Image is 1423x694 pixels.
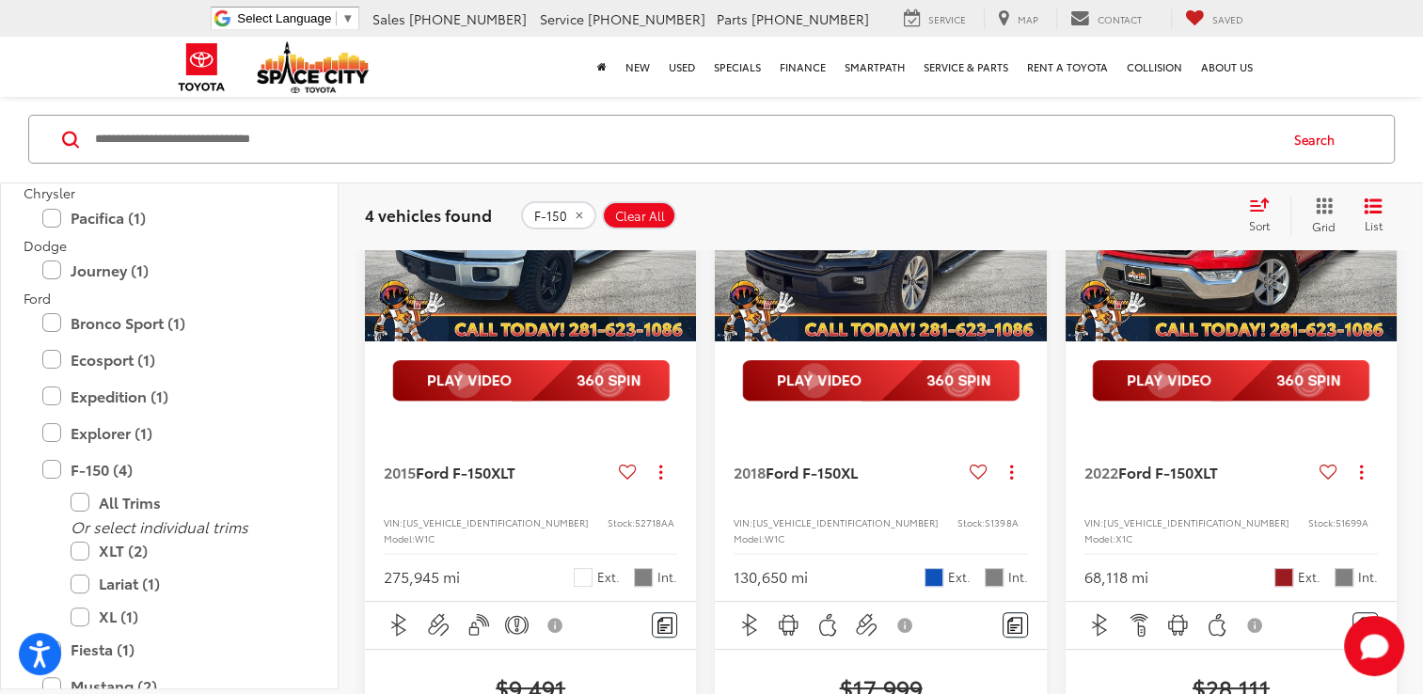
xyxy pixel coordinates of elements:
span: S1398A [985,515,1018,529]
span: Map [1018,12,1038,26]
a: Specials [704,37,770,97]
a: Used [659,37,704,97]
img: Aux Input [427,613,451,637]
span: Int. [1358,568,1378,586]
a: Collision [1117,37,1192,97]
span: Ford [24,289,51,308]
button: Select sort value [1240,197,1290,235]
span: Gray [634,568,653,587]
div: 275,945 mi [384,566,460,588]
label: XL (1) [71,601,296,634]
span: 2018 [734,461,766,482]
span: Saved [1212,12,1243,26]
span: VIN: [1084,515,1103,529]
label: Explorer (1) [42,417,296,450]
img: Bluetooth® [1088,613,1112,637]
span: Model: [384,531,415,545]
button: Actions [644,456,677,489]
span: ​ [336,11,337,25]
button: List View [1350,197,1397,235]
button: remove F-150 [521,202,596,230]
span: Blue [925,568,943,587]
span: Model: [1084,531,1115,545]
img: Toyota [166,37,237,98]
img: Apple CarPlay [1206,613,1229,637]
a: My Saved Vehicles [1171,8,1257,29]
img: Keyless Entry [466,613,490,637]
button: Actions [1345,456,1378,489]
span: Dodge [24,236,67,255]
img: full motion video [742,360,1020,402]
span: Ford F-150 [1118,461,1194,482]
label: Fiesta (1) [42,634,296,667]
span: dropdown dots [1360,465,1363,480]
div: 130,650 mi [734,566,808,588]
span: Service [928,12,966,26]
label: Expedition (1) [42,380,296,413]
a: SmartPath [835,37,914,97]
img: Android Auto [1166,613,1190,637]
a: 2022Ford F-150XLT [1084,462,1312,482]
label: F-150 (4) [42,453,296,486]
img: Comments [657,617,672,633]
span: W1C [415,531,435,545]
span: XLT [1194,461,1218,482]
span: VIN: [734,515,752,529]
button: View Disclaimer [891,606,923,645]
span: [PHONE_NUMBER] [409,9,527,28]
span: Model: [734,531,765,545]
img: Android Auto [777,613,800,637]
span: F-150 [534,209,567,224]
span: Grid [1312,219,1336,235]
span: 52718AA [635,515,674,529]
span: 2022 [1084,461,1118,482]
img: full motion video [392,360,670,402]
span: Stock: [608,515,635,529]
a: Home [588,37,616,97]
span: Ford F-150 [416,461,491,482]
span: XLT [491,461,515,482]
button: Grid View [1290,197,1350,235]
span: Gray [1335,568,1353,587]
img: Bluetooth® [738,613,762,637]
span: Stock: [1308,515,1336,529]
img: full motion video [1092,360,1369,402]
span: [US_VEHICLE_IDENTIFICATION_NUMBER] [1103,515,1289,529]
span: Stock: [957,515,985,529]
a: About Us [1192,37,1262,97]
a: Map [984,8,1052,29]
label: All Trims [71,486,296,519]
img: Aux Input [855,613,878,637]
span: [US_VEHICLE_IDENTIFICATION_NUMBER] [403,515,589,529]
span: [PHONE_NUMBER] [588,9,705,28]
span: Int. [657,568,677,586]
img: Comments [1007,617,1022,633]
a: Service & Parts [914,37,1018,97]
button: View Disclaimer [540,606,572,645]
span: dropdown dots [659,465,662,480]
input: Search by Make, Model, or Keyword [93,118,1276,163]
button: View Disclaimer [1241,606,1273,645]
span: Ford F-150 [766,461,841,482]
span: [US_VEHICLE_IDENTIFICATION_NUMBER] [752,515,939,529]
span: 2015 [384,461,416,482]
a: New [616,37,659,97]
img: Space City Toyota [257,41,370,93]
a: Service [890,8,980,29]
a: 2018Ford F-150XL [734,462,961,482]
span: Oxford White [574,568,593,587]
img: Emergency Brake Assist [505,613,529,637]
button: Comments [1003,612,1028,638]
span: dropdown dots [1010,465,1013,480]
span: Clear All [615,209,665,224]
span: ▼ [341,11,354,25]
span: W1C [765,531,784,545]
label: XLT (2) [71,535,296,568]
label: Pacifica (1) [42,201,296,234]
svg: Start Chat [1344,616,1404,676]
span: X1C [1115,531,1132,545]
span: Gray [985,568,1004,587]
span: Sort [1249,218,1270,234]
label: Lariat (1) [71,568,296,601]
a: 2015Ford F-150XLT [384,462,611,482]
